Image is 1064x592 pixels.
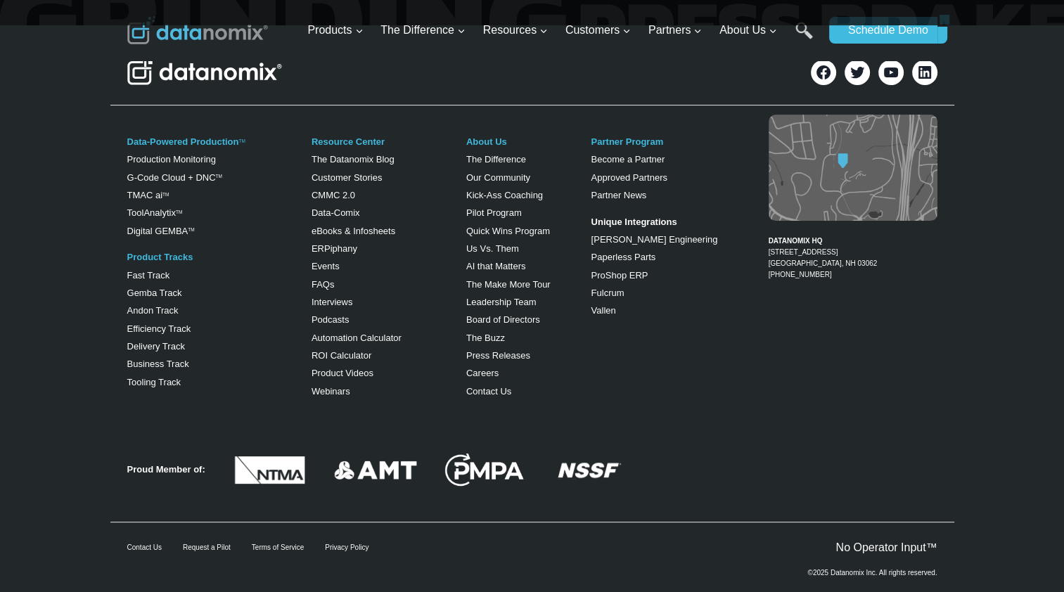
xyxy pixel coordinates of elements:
[312,333,402,343] a: Automation Calculator
[795,22,813,53] a: Search
[312,368,373,378] a: Product Videos
[466,136,507,147] a: About Us
[127,270,170,281] a: Fast Track
[312,314,349,325] a: Podcasts
[648,21,702,39] span: Partners
[162,192,169,197] sup: TM
[835,541,937,553] a: No Operator Input™
[565,21,631,39] span: Customers
[591,136,663,147] a: Partner Program
[127,305,179,316] a: Andon Track
[312,154,395,165] a: The Datanomix Blog
[312,350,371,361] a: ROI Calculator
[591,172,667,183] a: Approved Partners
[466,333,505,343] a: The Buzz
[312,279,335,290] a: FAQs
[591,154,665,165] a: Become a Partner
[483,21,548,39] span: Resources
[591,217,677,227] strong: Unique Integrations
[312,297,353,307] a: Interviews
[466,368,499,378] a: Careers
[466,386,511,397] a: Contact Us
[127,54,282,85] img: Datanomix Logo
[312,226,395,236] a: eBooks & Infosheets
[312,386,350,397] a: Webinars
[312,261,340,271] a: Events
[312,207,360,218] a: Data-Comix
[591,190,646,200] a: Partner News
[127,207,176,218] a: ToolAnalytix
[591,270,648,281] a: ProShop ERP
[466,261,526,271] a: AI that Matters
[312,243,357,254] a: ERPiphany
[719,21,777,39] span: About Us
[127,359,189,369] a: Business Track
[769,224,937,281] figcaption: [PHONE_NUMBER]
[769,248,878,267] a: [STREET_ADDRESS][GEOGRAPHIC_DATA], NH 03062
[312,190,355,200] a: CMMC 2.0
[466,207,522,218] a: Pilot Program
[252,543,304,551] a: Terms of Service
[807,570,937,577] p: ©2025 Datanomix Inc. All rights reserved.
[127,16,268,44] img: Datanomix
[591,252,655,262] a: Paperless Parts
[188,227,194,232] sup: TM
[127,226,195,236] a: Digital GEMBATM
[127,154,216,165] a: Production Monitoring
[466,226,550,236] a: Quick Wins Program
[127,252,193,262] a: Product Tracks
[380,21,466,39] span: The Difference
[307,21,363,39] span: Products
[127,464,205,475] strong: Proud Member of:
[466,279,551,290] a: The Make More Tour
[466,350,530,361] a: Press Releases
[466,314,540,325] a: Board of Directors
[127,323,191,334] a: Efficiency Track
[312,136,385,147] a: Resource Center
[127,136,239,147] a: Data-Powered Production
[127,341,185,352] a: Delivery Track
[238,139,245,143] a: TM
[127,172,222,183] a: G-Code Cloud + DNCTM
[466,190,543,200] a: Kick-Ass Coaching
[302,8,822,53] nav: Primary Navigation
[466,243,519,254] a: Us Vs. Them
[466,297,537,307] a: Leadership Team
[183,543,231,551] a: Request a Pilot
[769,237,823,245] strong: DATANOMIX HQ
[127,543,162,551] a: Contact Us
[769,115,937,221] img: Datanomix map image
[176,210,182,214] a: TM
[466,154,526,165] a: The Difference
[591,234,717,245] a: [PERSON_NAME] Engineering
[312,172,382,183] a: Customer Stories
[325,543,368,551] a: Privacy Policy
[127,190,169,200] a: TMAC aiTM
[127,377,181,387] a: Tooling Track
[591,288,624,298] a: Fulcrum
[127,288,182,298] a: Gemba Track
[466,172,530,183] a: Our Community
[591,305,615,316] a: Vallen
[829,17,937,44] a: Schedule Demo
[216,174,222,179] sup: TM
